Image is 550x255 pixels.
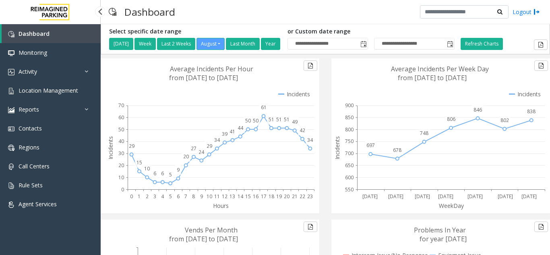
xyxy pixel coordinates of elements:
button: [DATE] [109,38,133,50]
text: from [DATE] to [DATE] [169,234,238,243]
text: 51 [284,116,289,123]
text: 27 [191,145,196,152]
text: 802 [500,117,509,124]
span: Activity [19,68,37,75]
text: 800 [345,126,354,133]
h3: Dashboard [120,2,179,22]
text: 650 [345,162,354,169]
img: 'icon' [8,31,14,37]
text: from [DATE] to [DATE] [169,73,238,82]
text: 550 [345,186,354,193]
text: 750 [345,138,354,145]
text: 16 [253,193,258,200]
text: 3 [153,193,156,200]
span: Toggle popup [445,38,454,50]
img: pageIcon [109,2,116,22]
text: 50 [253,117,258,124]
text: 42 [300,127,305,134]
text: 12 [222,193,227,200]
text: 5 [169,193,172,200]
text: 51 [276,116,282,123]
text: 34 [307,137,313,143]
span: Call Centers [19,162,50,170]
text: 70 [118,102,124,109]
img: 'icon' [8,201,14,208]
text: 61 [261,104,267,111]
text: 51 [269,116,274,123]
text: [DATE] [498,193,513,200]
h5: Select specific date range [109,28,281,35]
a: Dashboard [2,24,101,43]
text: 748 [420,130,428,137]
text: 11 [214,193,220,200]
text: Average Incidents Per Week Day [391,64,489,73]
text: 15 [136,159,142,166]
text: 697 [366,142,375,149]
text: 9 [177,166,180,173]
text: [DATE] [415,193,430,200]
text: 29 [129,143,134,149]
span: Contacts [19,124,42,132]
span: Regions [19,143,39,151]
text: 17 [261,193,267,200]
text: 7 [184,193,187,200]
span: Reports [19,106,39,113]
span: Dashboard [19,30,50,37]
text: 850 [345,114,354,121]
text: 19 [276,193,282,200]
img: 'icon' [8,145,14,151]
text: Vends Per Month [185,226,238,234]
img: 'icon' [8,182,14,189]
text: 41 [230,128,235,135]
span: Agent Services [19,200,57,208]
button: Year [261,38,280,50]
text: 9 [200,193,203,200]
button: Export to pdf [534,39,548,50]
span: Rule Sets [19,181,43,189]
img: 'icon' [8,69,14,75]
text: 50 [118,126,124,133]
text: Hours [213,202,229,209]
button: Last 2 Weeks [157,38,195,50]
a: Logout [513,8,540,16]
text: 40 [118,138,124,145]
text: 2 [146,193,149,200]
text: 15 [245,193,251,200]
text: [DATE] [521,193,537,200]
text: 24 [198,149,205,155]
text: 13 [230,193,235,200]
text: from [DATE] to [DATE] [398,73,467,82]
text: 846 [473,106,482,113]
img: 'icon' [8,50,14,56]
text: Average Incidents Per Hour [170,64,253,73]
text: 0 [130,193,133,200]
text: 18 [269,193,274,200]
text: for year [DATE] [420,234,467,243]
button: Week [134,38,156,50]
text: 0 [121,186,124,193]
text: 1 [138,193,141,200]
text: [DATE] [388,193,403,200]
text: 806 [447,116,455,122]
text: Problems In Year [414,226,466,234]
text: 10 [118,174,124,181]
text: 900 [345,102,354,109]
button: Export to pdf [304,60,317,71]
text: [DATE] [438,193,453,200]
text: 10 [207,193,212,200]
span: Monitoring [19,49,47,56]
text: 700 [345,150,354,157]
text: 50 [245,117,251,124]
text: 44 [238,124,244,131]
h5: or Custom date range [287,28,455,35]
button: Last Month [226,38,260,50]
button: August [196,38,225,50]
text: 6 [153,170,156,177]
img: 'icon' [8,107,14,113]
text: [DATE] [362,193,378,200]
img: 'icon' [8,126,14,132]
text: 29 [207,143,212,149]
text: 39 [222,131,227,137]
text: 8 [192,193,195,200]
text: Incidents [333,136,341,160]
